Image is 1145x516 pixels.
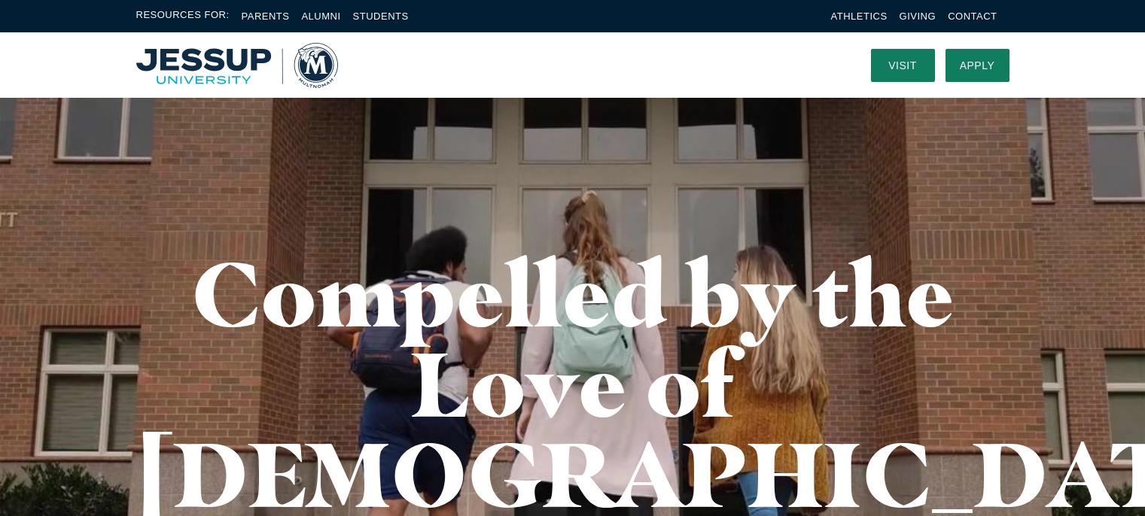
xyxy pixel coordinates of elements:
[831,11,888,22] a: Athletics
[136,8,230,25] span: Resources For:
[136,43,338,88] a: Home
[301,11,340,22] a: Alumni
[948,11,997,22] a: Contact
[242,11,290,22] a: Parents
[946,49,1009,82] a: Apply
[900,11,936,22] a: Giving
[871,49,935,82] a: Visit
[136,43,338,88] img: Multnomah University Logo
[353,11,409,22] a: Students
